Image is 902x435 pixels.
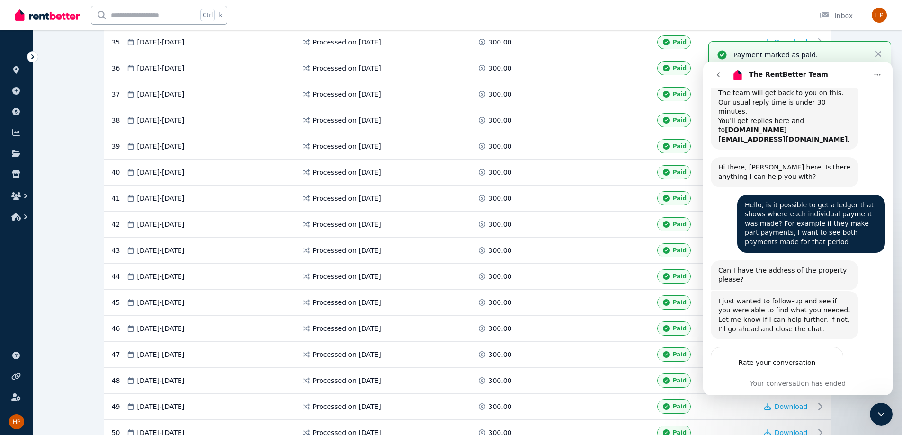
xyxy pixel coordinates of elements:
span: Ctrl [200,9,215,21]
span: Paid [673,273,687,280]
span: [DATE] - [DATE] [137,89,185,99]
span: [DATE] - [DATE] [137,376,185,385]
span: [DATE] - [DATE] [137,168,185,177]
span: 300.00 [489,324,512,333]
div: 35 [112,35,126,49]
img: Hannah Portelli [872,8,887,23]
span: Processed on [DATE] [313,220,381,229]
span: 300.00 [489,142,512,151]
span: Paid [673,195,687,202]
div: 44 [112,269,126,284]
span: 300.00 [489,220,512,229]
div: The RentBetter Team says… [8,285,182,352]
span: 300.00 [489,63,512,73]
span: Paid [673,247,687,254]
span: [DATE] - [DATE] [137,220,185,229]
span: Paid [673,403,687,410]
span: 300.00 [489,402,512,411]
span: Download [775,38,808,46]
span: Processed on [DATE] [313,272,381,281]
iframe: Intercom live chat [703,62,893,395]
div: 40 [112,165,126,179]
span: 300.00 [489,89,512,99]
span: Processed on [DATE] [313,298,381,307]
span: Processed on [DATE] [313,168,381,177]
img: RentBetter [15,8,80,22]
span: [DATE] - [DATE] [137,142,185,151]
span: [DATE] - [DATE] [137,246,185,255]
span: 300.00 [489,246,512,255]
div: 39 [112,139,126,153]
button: Download [764,37,808,47]
span: Processed on [DATE] [313,37,381,47]
div: 45 [112,295,126,310]
span: Processed on [DATE] [313,324,381,333]
span: Processed on [DATE] [313,89,381,99]
div: 48 [112,373,126,388]
span: Paid [673,142,687,150]
div: 42 [112,217,126,231]
span: [DATE] - [DATE] [137,115,185,125]
span: [DATE] - [DATE] [137,272,185,281]
p: Payment marked as paid. [733,50,866,60]
span: Paid [673,221,687,228]
span: 300.00 [489,115,512,125]
span: Download [775,403,808,410]
div: 47 [112,347,126,362]
span: Processed on [DATE] [313,63,381,73]
div: 49 [112,399,126,414]
p: You have successfully marked payment for period (69) [DATE] - [DATE] as paid. [733,62,866,80]
div: 37 [112,87,126,101]
span: Paid [673,351,687,358]
button: Download [764,402,808,411]
span: 300.00 [489,168,512,177]
span: Processed on [DATE] [313,246,381,255]
div: 38 [112,113,126,127]
span: Paid [673,64,687,72]
span: Processed on [DATE] [313,115,381,125]
span: [DATE] - [DATE] [137,63,185,73]
span: Paid [673,377,687,384]
span: k [219,11,222,19]
span: 300.00 [489,37,512,47]
span: [DATE] - [DATE] [137,298,185,307]
img: Hannah Portelli [9,414,24,429]
span: 300.00 [489,376,512,385]
span: Paid [673,299,687,306]
div: Inbox [820,11,853,20]
span: Paid [673,90,687,98]
div: 41 [112,191,126,205]
span: Processed on [DATE] [313,194,381,203]
span: [DATE] - [DATE] [137,324,185,333]
span: Paid [673,38,687,46]
span: [DATE] - [DATE] [137,350,185,359]
span: Processed on [DATE] [313,142,381,151]
span: [DATE] - [DATE] [137,37,185,47]
span: Processed on [DATE] [313,350,381,359]
span: 300.00 [489,350,512,359]
span: [DATE] - [DATE] [137,194,185,203]
span: 300.00 [489,298,512,307]
div: 43 [112,243,126,257]
iframe: Intercom live chat [870,403,893,426]
span: Processed on [DATE] [313,402,381,411]
span: [DATE] - [DATE] [137,402,185,411]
